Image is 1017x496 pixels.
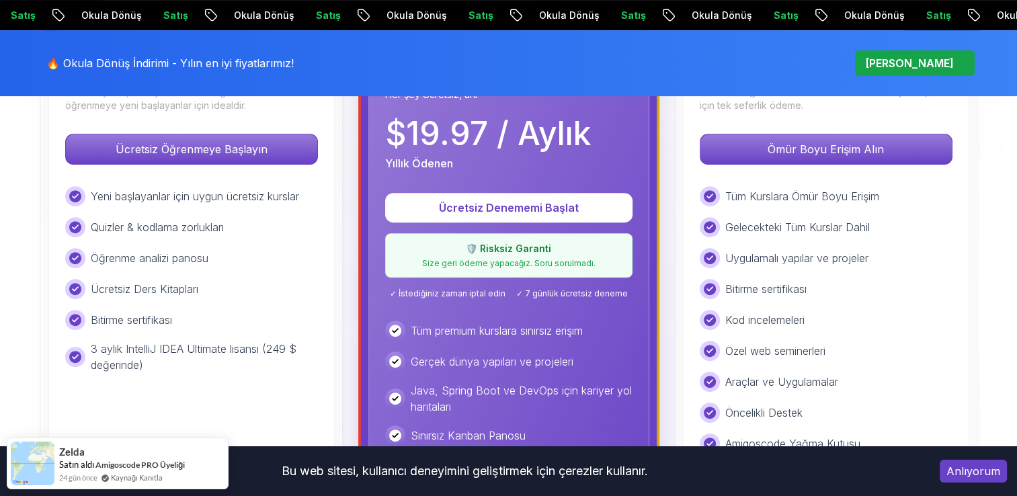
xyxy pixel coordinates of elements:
[385,118,591,150] p: $
[71,9,153,22] p: Okula Dönüş
[916,9,962,22] p: Satış
[411,427,526,444] p: Sınırsız Kanban Panosu
[111,472,163,483] a: Kaynağı Kanıtla
[385,155,453,171] p: Yıllık Ödenen
[394,258,624,269] p: Size geri ödeme yapacağız. Soru sorulmadı.
[394,242,624,255] p: 🛡️ Risksiz Garanti
[66,134,317,164] p: Ücretsiz Öğrenmeye Başlayın
[725,436,860,452] p: Amigoscode Yağma Kutusu
[725,219,870,235] p: Gelecekteki Tüm Kurslar Dahil
[458,9,504,22] p: Satış
[833,9,916,22] p: Okula Dönüş
[91,281,198,297] p: Ücretsiz Ders Kitapları
[385,201,633,214] a: Ücretsiz Denememi Başlat
[700,85,952,112] p: Mevcut ve gelecekteki tüm kurslara ömür boyu erişim için tek seferlik ödeme.
[406,114,591,153] font: 19.97 / Aylık
[91,312,172,328] p: Bitirme sertifikası
[528,9,610,22] p: Okula Dönüş
[376,9,458,22] p: Okula Dönüş
[940,460,1007,483] button: Çerezleri kabul et
[305,9,352,22] p: Satış
[516,288,628,299] span: ✓ 7 günlük ücretsiz deneme
[95,459,185,470] a: Amigoscode PRO Üyeliği
[700,134,952,165] button: Ömür Boyu Erişim Alın
[65,85,318,112] p: Kodlamayı keşfetmeye ve temel bilgileri ücretsiz öğrenmeye yeni başlayanlar için idealdir.
[91,341,318,373] p: 3 aylık IntelliJ IDEA Ultimate lisansı (249 $ değerinde)
[865,55,954,71] p: [PERSON_NAME]
[411,382,633,415] p: Java, Spring Boot ve DevOps için kariyer yol haritaları
[65,134,318,165] button: Ücretsiz Öğrenmeye Başlayın
[11,442,54,485] img: ProveSource Sosyal Kanıt Bildirim Resmi
[153,9,199,22] p: Satış
[725,188,879,204] p: Tüm Kurslara Ömür Boyu Erişim
[610,9,657,22] p: Satış
[725,405,803,421] p: Öncelikli Destek
[385,193,633,222] button: Ücretsiz Denememi Başlat
[46,55,294,71] p: 🔥 Okula Dönüş İndirimi - Yılın en iyi fiyatlarımız!
[725,250,868,266] p: Uygulamalı yapılar ve projeler
[725,374,838,390] p: Araçlar ve Uygulamalar
[725,281,807,297] p: Bitirme sertifikası
[700,134,952,164] p: Ömür Boyu Erişim Alın
[763,9,809,22] p: Satış
[59,446,85,458] span: Zelda
[390,288,505,299] span: ✓ İstediğiniz zaman iptal edin
[700,142,952,156] a: Ömür Boyu Erişim Alın
[91,188,299,204] p: Yeni başlayanlar için uygun ücretsiz kurslar
[91,219,224,235] p: Quizler & kodlama zorlukları
[10,456,920,486] div: Bu web sitesi, kullanıcı deneyimini geliştirmek için çerezler kullanır.
[401,200,616,216] p: Ücretsiz Denememi Başlat
[725,343,825,359] p: Özel web seminerleri
[411,354,573,370] p: Gerçek dünya yapıları ve projeleri
[725,312,805,328] p: Kod incelemeleri
[91,250,208,266] p: Öğrenme analizi panosu
[681,9,763,22] p: Okula Dönüş
[411,323,583,339] p: Tüm premium kurslara sınırsız erişim
[223,9,305,22] p: Okula Dönüş
[59,459,94,470] span: Satın aldı
[65,142,318,156] a: Ücretsiz Öğrenmeye Başlayın
[59,472,97,483] span: 24 gün önce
